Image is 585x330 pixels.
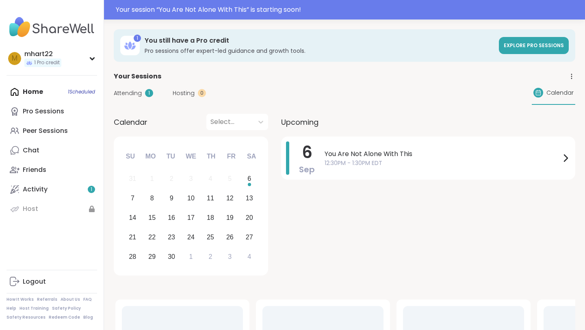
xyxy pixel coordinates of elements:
[6,102,97,121] a: Pro Sessions
[129,212,136,223] div: 14
[202,209,219,227] div: Choose Thursday, September 18th, 2025
[145,89,153,97] div: 1
[226,232,234,243] div: 26
[131,193,134,204] div: 7
[182,248,200,265] div: Choose Wednesday, October 1st, 2025
[23,146,39,155] div: Chat
[163,248,180,265] div: Choose Tuesday, September 30th, 2025
[240,248,258,265] div: Choose Saturday, October 4th, 2025
[202,170,219,188] div: Not available Thursday, September 4th, 2025
[83,315,93,320] a: Blog
[143,170,161,188] div: Not available Monday, September 1st, 2025
[12,53,17,64] span: m
[247,251,251,262] div: 4
[302,141,312,164] span: 6
[202,248,219,265] div: Choose Thursday, October 2nd, 2025
[143,190,161,207] div: Choose Monday, September 8th, 2025
[173,89,195,98] span: Hosting
[37,297,57,302] a: Referrals
[546,89,574,97] span: Calendar
[281,117,318,128] span: Upcoming
[150,193,154,204] div: 8
[6,180,97,199] a: Activity1
[168,212,175,223] div: 16
[246,232,253,243] div: 27
[187,232,195,243] div: 24
[6,199,97,219] a: Host
[226,212,234,223] div: 19
[123,169,259,266] div: month 2025-09
[187,212,195,223] div: 17
[6,121,97,141] a: Peer Sessions
[228,173,232,184] div: 5
[299,164,315,175] span: Sep
[163,228,180,246] div: Choose Tuesday, September 23rd, 2025
[202,148,220,165] div: Th
[325,159,561,167] span: 12:30PM - 1:30PM EDT
[168,232,175,243] div: 23
[6,306,16,311] a: Help
[246,193,253,204] div: 13
[19,306,49,311] a: Host Training
[134,35,141,42] div: 1
[34,59,60,66] span: 1 Pro credit
[163,209,180,227] div: Choose Tuesday, September 16th, 2025
[124,170,141,188] div: Not available Sunday, August 31st, 2025
[163,190,180,207] div: Choose Tuesday, September 9th, 2025
[148,232,156,243] div: 22
[145,36,494,45] h3: You still have a Pro credit
[182,228,200,246] div: Choose Wednesday, September 24th, 2025
[240,228,258,246] div: Choose Saturday, September 27th, 2025
[145,47,494,55] h3: Pro sessions offer expert-led guidance and growth tools.
[202,228,219,246] div: Choose Thursday, September 25th, 2025
[189,251,193,262] div: 1
[202,190,219,207] div: Choose Thursday, September 11th, 2025
[83,297,92,302] a: FAQ
[221,228,238,246] div: Choose Friday, September 26th, 2025
[91,186,92,193] span: 1
[221,170,238,188] div: Not available Friday, September 5th, 2025
[221,190,238,207] div: Choose Friday, September 12th, 2025
[23,126,68,135] div: Peer Sessions
[121,148,139,165] div: Su
[23,165,46,174] div: Friends
[6,315,45,320] a: Safety Resources
[23,107,64,116] div: Pro Sessions
[49,315,80,320] a: Redeem Code
[499,37,569,54] a: Explore Pro sessions
[129,251,136,262] div: 28
[6,141,97,160] a: Chat
[6,160,97,180] a: Friends
[24,50,61,59] div: mhart22
[124,228,141,246] div: Choose Sunday, September 21st, 2025
[207,232,214,243] div: 25
[246,212,253,223] div: 20
[228,251,232,262] div: 3
[221,209,238,227] div: Choose Friday, September 19th, 2025
[163,170,180,188] div: Not available Tuesday, September 2nd, 2025
[247,173,251,184] div: 6
[240,209,258,227] div: Choose Saturday, September 20th, 2025
[116,5,580,15] div: Your session “ You Are Not Alone With This ” is starting soon!
[504,42,564,49] span: Explore Pro sessions
[143,209,161,227] div: Choose Monday, September 15th, 2025
[124,190,141,207] div: Choose Sunday, September 7th, 2025
[129,173,136,184] div: 31
[182,148,200,165] div: We
[114,89,142,98] span: Attending
[182,170,200,188] div: Not available Wednesday, September 3rd, 2025
[6,297,34,302] a: How It Works
[182,209,200,227] div: Choose Wednesday, September 17th, 2025
[23,204,38,213] div: Host
[114,72,161,81] span: Your Sessions
[240,190,258,207] div: Choose Saturday, September 13th, 2025
[124,248,141,265] div: Choose Sunday, September 28th, 2025
[170,193,173,204] div: 9
[23,185,48,194] div: Activity
[143,228,161,246] div: Choose Monday, September 22nd, 2025
[222,148,240,165] div: Fr
[129,232,136,243] div: 21
[207,193,214,204] div: 11
[124,209,141,227] div: Choose Sunday, September 14th, 2025
[23,277,46,286] div: Logout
